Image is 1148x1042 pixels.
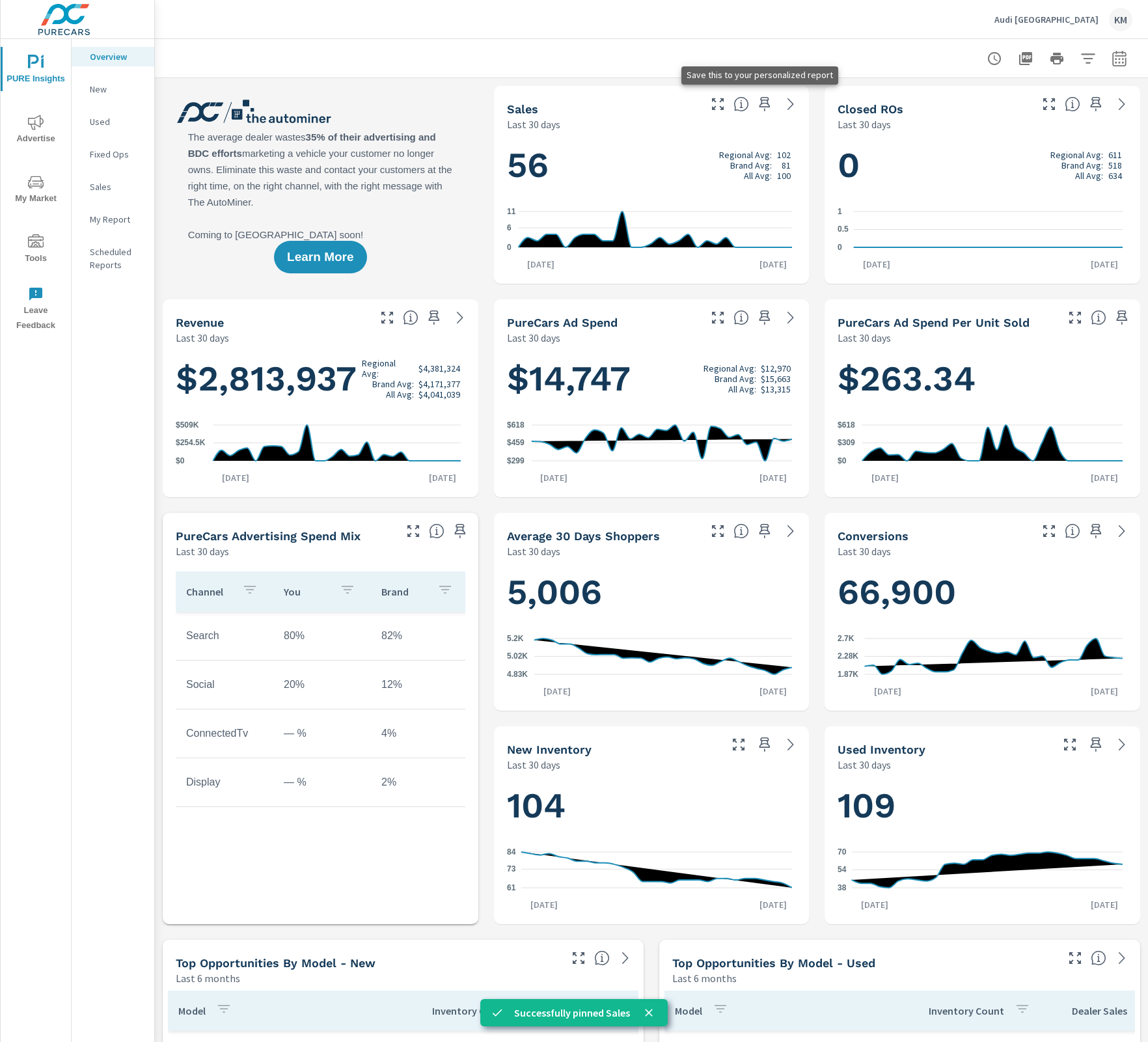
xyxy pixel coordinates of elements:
[761,384,791,394] p: $13,315
[176,620,273,652] td: Search
[507,316,618,329] h5: PureCars Ad Spend
[1086,521,1106,542] span: Save this to your personalized report
[403,521,424,542] button: Make Fullscreen
[730,160,772,171] p: Brand Avg:
[176,970,240,986] p: Last 6 months
[838,117,891,132] p: Last 30 days
[521,898,567,911] p: [DATE]
[672,956,875,970] h5: Top Opportunities by Model - Used
[1044,46,1070,72] button: Print Report
[733,96,749,112] span: Number of vehicles sold by the dealership over the selected date range. [Source: This data is sou...
[72,47,154,66] div: Overview
[733,523,749,539] span: A rolling 30 day total of daily Shoppers on the dealership website, averaged over the selected da...
[1086,94,1106,115] span: Save this to your personalized report
[704,363,756,374] p: Regional Avg:
[594,950,610,966] span: Find the biggest opportunities within your model lineup by seeing how each model is selling in yo...
[507,102,538,116] h5: Sales
[507,883,516,892] text: 61
[176,357,465,401] h1: $2,813,937
[1050,150,1103,160] p: Regional Avg:
[640,1004,657,1021] button: close
[1109,8,1132,31] div: KM
[5,55,67,87] span: PURE Insights
[507,207,516,216] text: 11
[838,529,909,543] h5: Conversions
[1106,46,1132,72] button: Select Date Range
[838,143,1127,187] h1: 0
[838,784,1127,828] h1: 109
[777,150,791,160] p: 102
[507,456,525,465] text: $299
[777,171,791,181] p: 100
[507,420,525,430] text: $618
[1082,471,1127,484] p: [DATE]
[273,717,371,750] td: — %
[418,363,460,374] p: $4,381,324
[1108,150,1122,160] p: 611
[178,1004,206,1017] p: Model
[507,784,797,828] h1: 104
[424,307,444,328] span: Save this to your personalized report
[838,847,847,857] text: 70
[507,438,525,447] text: $459
[90,115,144,128] p: Used
[386,389,414,400] p: All Avg:
[1061,160,1103,171] p: Brand Avg:
[507,743,592,756] h5: New Inventory
[403,310,418,325] span: Total sales revenue over the selected date range. [Source: This data is sourced from the dealer’s...
[1086,734,1106,755] span: Save this to your personalized report
[854,258,899,271] p: [DATE]
[1075,46,1101,72] button: Apply Filters
[707,307,728,328] button: Make Fullscreen
[838,439,855,448] text: $309
[1112,94,1132,115] a: See more details in report
[371,668,469,701] td: 12%
[273,766,371,799] td: — %
[507,117,560,132] p: Last 30 days
[186,585,232,598] p: Channel
[72,144,154,164] div: Fixed Ops
[273,620,371,652] td: 80%
[274,241,366,273] button: Learn More
[450,307,471,328] a: See more details in report
[534,685,580,698] p: [DATE]
[5,174,67,206] span: My Market
[176,420,199,430] text: $509K
[838,357,1127,401] h1: $263.34
[90,180,144,193] p: Sales
[838,543,891,559] p: Last 30 days
[176,543,229,559] p: Last 30 days
[1082,898,1127,911] p: [DATE]
[782,160,791,171] p: 81
[381,585,427,598] p: Brand
[507,143,797,187] h1: 56
[615,948,636,968] a: See more details in report
[838,225,849,234] text: 0.5
[838,883,847,892] text: 38
[780,521,801,542] a: See more details in report
[507,543,560,559] p: Last 30 days
[420,471,465,484] p: [DATE]
[852,898,897,911] p: [DATE]
[672,970,737,986] p: Last 6 months
[761,363,791,374] p: $12,970
[90,213,144,226] p: My Report
[90,83,144,96] p: New
[507,330,560,346] p: Last 30 days
[1039,521,1059,542] button: Make Fullscreen
[507,223,512,232] text: 6
[362,358,414,379] p: Regional Avg:
[273,668,371,701] td: 20%
[5,234,67,266] span: Tools
[507,243,512,252] text: 0
[372,379,414,389] p: Brand Avg:
[761,374,791,384] p: $15,663
[862,471,908,484] p: [DATE]
[929,1004,1004,1017] p: Inventory Count
[507,652,528,661] text: 5.02K
[715,374,756,384] p: Brand Avg:
[72,242,154,275] div: Scheduled Reports
[432,1004,508,1017] p: Inventory Count
[72,177,154,197] div: Sales
[507,634,524,643] text: 5.2K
